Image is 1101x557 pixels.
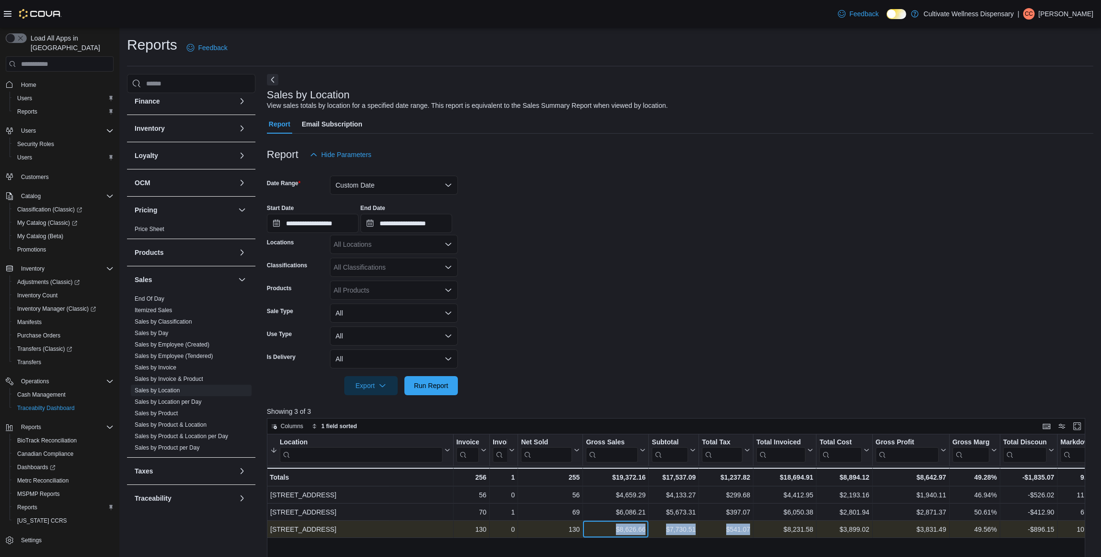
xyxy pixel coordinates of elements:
[2,77,117,91] button: Home
[17,263,48,274] button: Inventory
[10,501,117,514] button: Reports
[456,438,486,462] button: Invoices Sold
[456,490,486,501] div: 56
[135,318,192,326] span: Sales by Classification
[1060,472,1099,483] div: 9.47%
[13,343,76,355] a: Transfers (Classic)
[135,330,169,336] a: Sales by Day
[1003,438,1054,462] button: Total Discount
[17,79,40,91] a: Home
[10,275,117,289] a: Adjustments (Classic)
[267,262,307,269] label: Classifications
[10,329,117,342] button: Purchase Orders
[135,96,234,106] button: Finance
[135,178,150,188] h3: OCM
[13,303,100,315] a: Inventory Manager (Classic)
[1060,438,1099,462] button: Markdown Percent
[13,435,114,446] span: BioTrack Reconciliation
[521,472,580,483] div: 255
[17,125,40,137] button: Users
[135,178,234,188] button: OCM
[10,137,117,151] button: Security Roles
[13,389,114,400] span: Cash Management
[21,173,49,181] span: Customers
[13,330,64,341] a: Purchase Orders
[456,472,486,483] div: 256
[2,533,117,547] button: Settings
[135,96,160,106] h3: Finance
[135,364,176,371] a: Sales by Invoice
[267,420,307,432] button: Columns
[17,404,74,412] span: Traceabilty Dashboard
[652,490,696,501] div: $4,133.27
[17,190,114,202] span: Catalog
[135,352,213,360] span: Sales by Employee (Tendered)
[586,438,646,462] button: Gross Sales
[127,35,177,54] h1: Reports
[13,448,114,460] span: Canadian Compliance
[267,353,296,361] label: Is Delivery
[13,462,114,473] span: Dashboards
[2,375,117,388] button: Operations
[135,318,192,325] a: Sales by Classification
[13,106,114,117] span: Reports
[135,124,165,133] h3: Inventory
[1041,420,1052,432] button: Keyboard shortcuts
[236,465,248,477] button: Taxes
[135,376,203,382] a: Sales by Invoice & Product
[10,243,117,256] button: Promotions
[17,376,114,387] span: Operations
[135,494,171,503] h3: Traceability
[445,263,452,271] button: Open list of options
[321,422,357,430] span: 1 field sorted
[17,477,69,484] span: Metrc Reconciliation
[127,293,255,457] div: Sales
[10,151,117,164] button: Users
[1017,8,1019,20] p: |
[13,303,114,315] span: Inventory Manager (Classic)
[1071,420,1083,432] button: Enter fullscreen
[521,438,580,462] button: Net Sold
[2,420,117,434] button: Reports
[281,422,303,430] span: Columns
[17,125,114,137] span: Users
[10,302,117,315] a: Inventory Manager (Classic)
[10,230,117,243] button: My Catalog (Beta)
[135,466,234,476] button: Taxes
[17,263,114,274] span: Inventory
[135,444,200,451] a: Sales by Product per Day
[135,295,164,302] a: End Of Day
[10,474,117,487] button: Metrc Reconciliation
[13,276,84,288] a: Adjustments (Classic)
[17,376,53,387] button: Operations
[756,490,813,501] div: $4,412.95
[952,438,989,447] div: Gross Margin
[17,490,60,498] span: MSPMP Reports
[2,124,117,137] button: Users
[135,248,164,257] h3: Products
[13,515,71,526] a: [US_STATE] CCRS
[13,276,114,288] span: Adjustments (Classic)
[236,493,248,504] button: Traceability
[10,92,117,105] button: Users
[135,444,200,452] span: Sales by Product per Day
[493,490,515,501] div: 0
[135,307,172,314] a: Itemized Sales
[267,284,292,292] label: Products
[2,189,117,203] button: Catalog
[1003,472,1054,483] div: -$1,835.07
[21,378,49,385] span: Operations
[17,219,77,227] span: My Catalog (Classic)
[135,387,180,394] a: Sales by Location
[17,171,114,183] span: Customers
[17,95,32,102] span: Users
[1003,438,1047,462] div: Total Discount
[13,402,114,414] span: Traceabilty Dashboard
[135,353,213,359] a: Sales by Employee (Tendered)
[127,223,255,239] div: Pricing
[267,179,301,187] label: Date Range
[923,8,1014,20] p: Cultivate Wellness Dispensary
